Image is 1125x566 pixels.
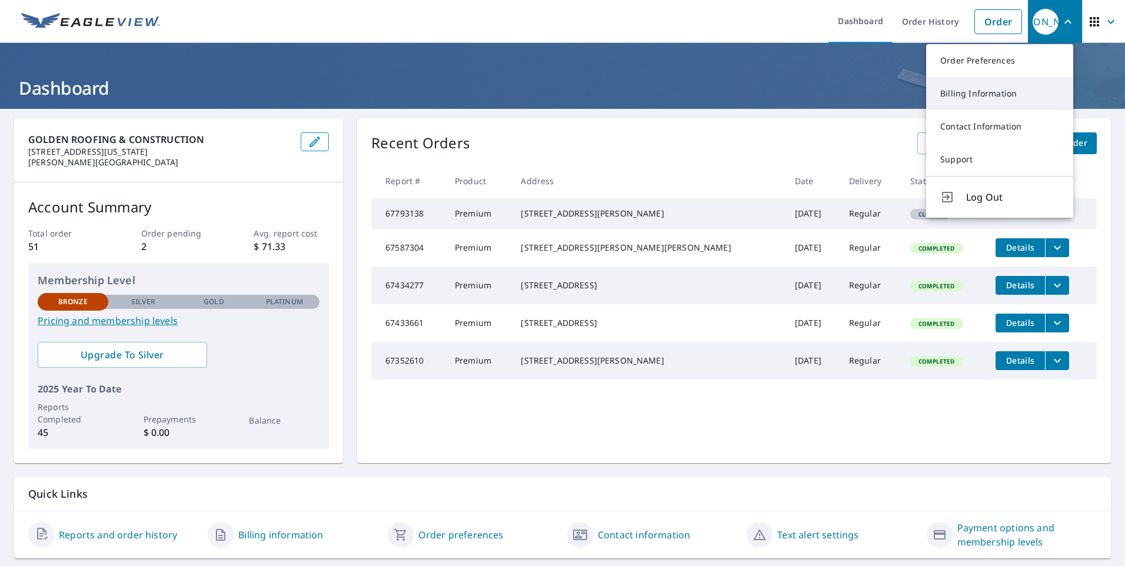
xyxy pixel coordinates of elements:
p: Quick Links [28,487,1097,501]
button: detailsBtn-67587304 [996,238,1045,257]
td: 67433661 [371,304,445,342]
a: Contact Information [926,110,1073,143]
a: Upgrade To Silver [38,342,207,368]
span: Details [1003,355,1038,366]
p: Total order [28,227,104,239]
img: EV Logo [21,13,160,31]
span: Completed [911,282,961,290]
a: Payment options and membership levels [957,521,1097,549]
a: Reports and order history [59,528,177,542]
td: [DATE] [785,342,840,379]
td: 67587304 [371,229,445,267]
span: Upgrade To Silver [47,348,198,361]
a: Contact information [598,528,690,542]
div: [STREET_ADDRESS][PERSON_NAME] [521,208,775,219]
th: Report # [371,164,445,198]
td: 67352610 [371,342,445,379]
p: Gold [204,297,224,307]
p: [PERSON_NAME][GEOGRAPHIC_DATA] [28,157,291,168]
a: Support [926,143,1073,176]
button: detailsBtn-67352610 [996,351,1045,370]
span: Details [1003,279,1038,291]
span: Completed [911,319,961,328]
td: 67434277 [371,267,445,304]
td: Premium [445,342,511,379]
p: 45 [38,425,108,440]
p: $ 0.00 [144,425,214,440]
h1: Dashboard [14,76,1111,100]
td: Regular [840,342,901,379]
a: Text alert settings [777,528,858,542]
td: Regular [840,267,901,304]
td: [DATE] [785,304,840,342]
p: Prepayments [144,413,214,425]
td: Premium [445,229,511,267]
button: filesDropdownBtn-67434277 [1045,276,1069,295]
p: 51 [28,239,104,254]
th: Delivery [840,164,901,198]
p: Recent Orders [371,132,470,154]
p: Bronze [58,297,88,307]
td: 67793138 [371,198,445,229]
a: Order Preferences [926,44,1073,77]
div: [STREET_ADDRESS][PERSON_NAME][PERSON_NAME] [521,242,775,254]
td: Premium [445,267,511,304]
a: Billing Information [926,77,1073,110]
a: View All Orders [917,132,1001,154]
th: Date [785,164,840,198]
span: Log Out [966,190,1059,204]
p: 2025 Year To Date [38,382,319,396]
a: Order [974,9,1022,34]
button: filesDropdownBtn-67352610 [1045,351,1069,370]
div: [PERSON_NAME] [1033,9,1059,35]
p: Silver [131,297,156,307]
th: Product [445,164,511,198]
td: [DATE] [785,198,840,229]
p: Avg. report cost [254,227,329,239]
div: [STREET_ADDRESS] [521,317,775,329]
a: Pricing and membership levels [38,314,319,328]
a: Billing information [238,528,323,542]
td: [DATE] [785,229,840,267]
a: Order preferences [418,528,504,542]
span: Completed [911,357,961,365]
div: [STREET_ADDRESS] [521,279,775,291]
p: Membership Level [38,272,319,288]
th: Address [511,164,785,198]
p: Reports Completed [38,401,108,425]
p: Account Summary [28,197,329,218]
td: Regular [840,304,901,342]
span: Details [1003,317,1038,328]
span: Details [1003,242,1038,253]
th: Status [901,164,986,198]
button: detailsBtn-67433661 [996,314,1045,332]
p: [STREET_ADDRESS][US_STATE] [28,147,291,157]
p: $ 71.33 [254,239,329,254]
p: Platinum [266,297,303,307]
td: Regular [840,198,901,229]
span: Closed [911,210,949,218]
td: [DATE] [785,267,840,304]
p: 2 [141,239,217,254]
span: Completed [911,244,961,252]
p: GOLDEN ROOFING & CONSTRUCTION [28,132,291,147]
button: filesDropdownBtn-67587304 [1045,238,1069,257]
button: filesDropdownBtn-67433661 [1045,314,1069,332]
td: Premium [445,198,511,229]
td: Premium [445,304,511,342]
td: Regular [840,229,901,267]
button: Log Out [926,176,1073,218]
button: detailsBtn-67434277 [996,276,1045,295]
p: Order pending [141,227,217,239]
p: Balance [249,414,319,427]
div: [STREET_ADDRESS][PERSON_NAME] [521,355,775,367]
